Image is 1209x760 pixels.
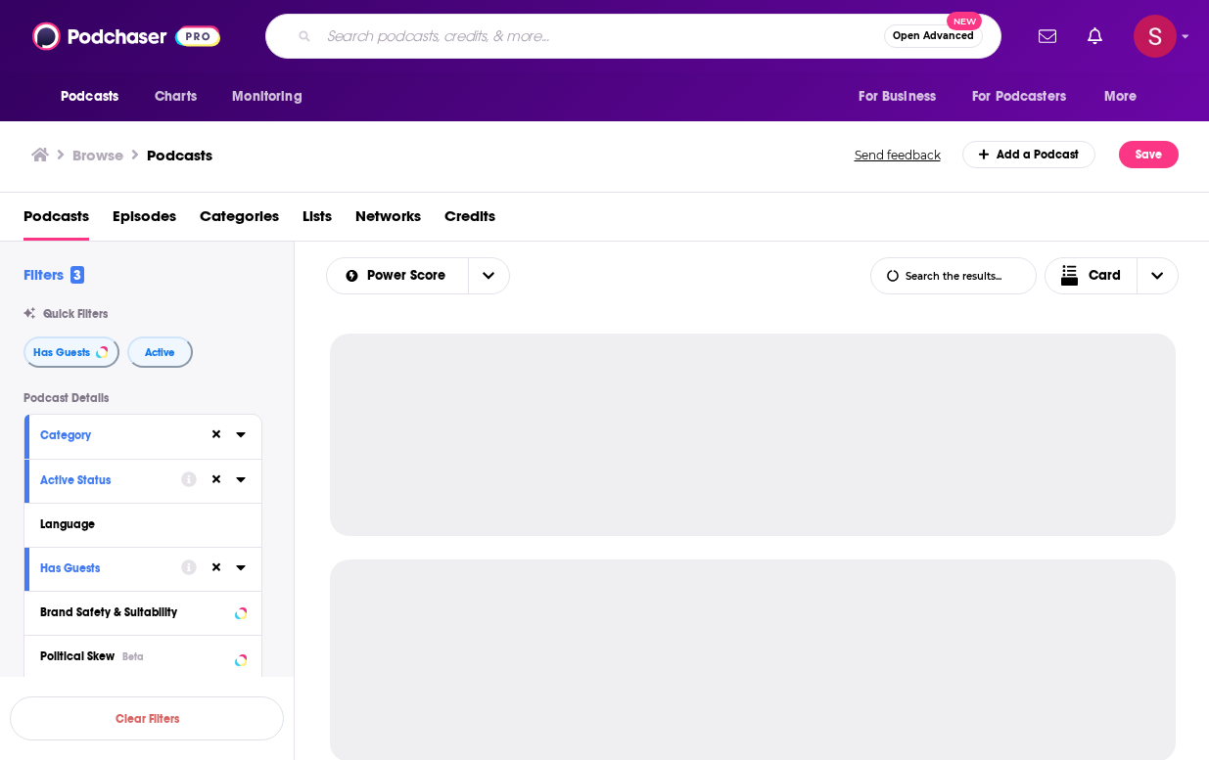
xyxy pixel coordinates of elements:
[23,201,89,241] a: Podcasts
[1089,269,1121,283] span: Card
[113,201,176,241] a: Episodes
[1031,20,1064,53] a: Show notifications dropdown
[972,83,1066,111] span: For Podcasters
[40,644,246,668] button: Political SkewBeta
[61,83,118,111] span: Podcasts
[200,201,279,241] a: Categories
[40,649,115,663] span: Political Skew
[302,201,332,241] a: Lists
[468,258,509,293] button: open menu
[326,257,510,294] h2: Choose List sort
[40,556,181,580] button: Has Guests
[23,265,84,284] h2: Filters
[355,201,421,241] a: Networks
[40,561,168,575] div: Has Guests
[884,24,983,48] button: Open AdvancedNew
[40,473,168,487] div: Active Status
[444,201,495,241] a: Credits
[43,307,108,321] span: Quick Filters
[327,269,468,283] button: open menu
[145,347,175,358] span: Active
[265,14,1001,59] div: Search podcasts, credits, & more...
[849,147,947,163] button: Send feedback
[23,336,119,368] button: Has Guests
[40,600,246,624] button: Brand Safety & Suitability
[1119,141,1179,168] button: Save
[218,78,327,115] button: open menu
[127,336,193,368] button: Active
[40,468,181,492] button: Active Status
[47,78,144,115] button: open menu
[72,146,123,164] h3: Browse
[962,141,1096,168] a: Add a Podcast
[155,83,197,111] span: Charts
[40,517,233,531] div: Language
[40,428,196,442] div: Category
[1134,15,1177,58] span: Logged in as stephanie85546
[1045,257,1180,294] button: Choose View
[232,83,302,111] span: Monitoring
[1134,15,1177,58] button: Show profile menu
[1080,20,1110,53] a: Show notifications dropdown
[1134,15,1177,58] img: User Profile
[32,18,220,55] img: Podchaser - Follow, Share and Rate Podcasts
[845,78,960,115] button: open menu
[33,347,90,358] span: Has Guests
[959,78,1094,115] button: open menu
[40,423,209,447] button: Category
[147,146,212,164] a: Podcasts
[319,21,884,52] input: Search podcasts, credits, & more...
[859,83,936,111] span: For Business
[70,266,84,284] span: 3
[10,696,284,740] button: Clear Filters
[1091,78,1162,115] button: open menu
[1104,83,1138,111] span: More
[122,650,144,663] div: Beta
[23,391,262,405] p: Podcast Details
[367,269,452,283] span: Power Score
[893,31,974,41] span: Open Advanced
[142,78,209,115] a: Charts
[40,605,229,619] div: Brand Safety & Suitability
[40,512,246,536] button: Language
[947,12,982,30] span: New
